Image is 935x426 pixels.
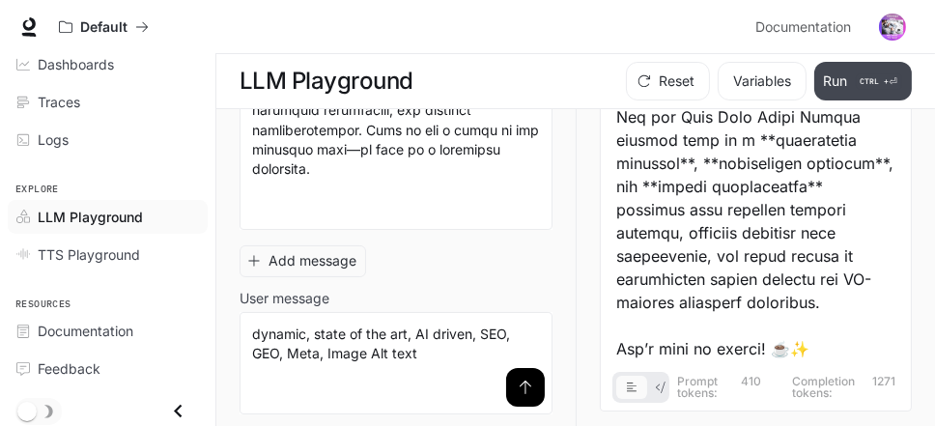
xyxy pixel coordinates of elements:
[856,73,902,90] p: ⏎
[240,292,329,305] p: User message
[626,62,710,100] button: Reset
[873,8,912,46] button: User avatar
[38,358,100,379] span: Feedback
[38,207,143,227] span: LLM Playground
[240,245,366,277] button: Add message
[748,8,865,46] a: Documentation
[814,62,912,100] button: RunCTRL +⏎
[741,376,761,399] span: 410
[38,244,140,265] span: TTS Playground
[38,321,133,341] span: Documentation
[240,62,413,100] h1: LLM Playground
[38,92,80,112] span: Traces
[616,372,678,403] div: basic tabs example
[8,123,208,156] a: Logs
[8,200,208,234] a: LLM Playground
[38,54,114,74] span: Dashboards
[17,400,37,421] span: Dark mode toggle
[38,129,69,150] span: Logs
[8,85,208,119] a: Traces
[755,15,851,40] span: Documentation
[677,376,737,399] span: Prompt tokens:
[80,19,127,36] p: Default
[8,352,208,385] a: Feedback
[8,47,208,81] a: Dashboards
[879,14,906,41] img: User avatar
[872,376,895,399] span: 1271
[861,75,890,87] p: CTRL +
[8,238,208,271] a: TTS Playground
[718,62,807,100] button: Variables
[792,376,868,399] span: Completion tokens:
[8,314,208,348] a: Documentation
[50,8,157,46] button: All workspaces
